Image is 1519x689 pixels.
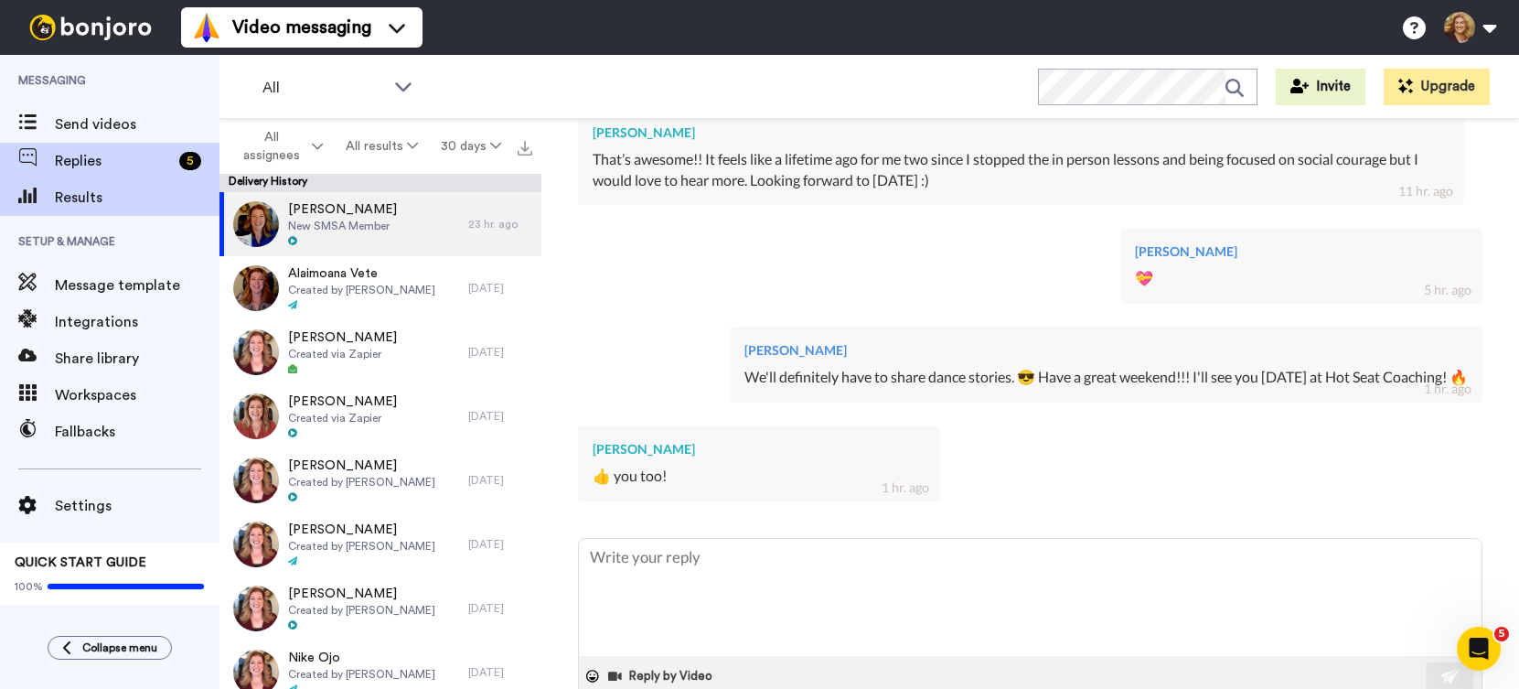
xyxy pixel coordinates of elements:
a: [PERSON_NAME]Created via Zapier[DATE] [219,320,541,384]
span: Video messaging [232,15,371,40]
button: 30 days [429,130,512,163]
a: [PERSON_NAME]New SMSA Member23 hr. ago [219,192,541,256]
div: We'll definitely have to share dance stories. 😎 Have a great weekend!!! I'll see you [DATE] at Ho... [744,367,1468,388]
div: 👍 you too! [593,466,925,487]
div: [DATE] [468,345,532,360]
span: Replies [55,150,172,172]
div: 23 hr. ago [468,217,532,231]
button: Invite [1276,69,1365,105]
img: 7049023a-5599-4c4b-96b4-d2570ccdaff2-thumb.jpg [233,201,279,247]
span: QUICK START GUIDE [15,556,146,569]
div: [PERSON_NAME] [593,440,925,458]
a: [PERSON_NAME]Created by [PERSON_NAME][DATE] [219,448,541,512]
img: 099e2574-0a8e-48c1-b072-0d0298cb2555-thumb.jpg [233,265,279,311]
div: [DATE] [468,409,532,424]
span: New SMSA Member [288,219,397,233]
div: [DATE] [468,281,532,296]
span: Fallbacks [55,421,219,443]
div: [PERSON_NAME] [593,124,1449,142]
div: [PERSON_NAME] [1135,242,1468,261]
span: Nike Ojo [288,649,435,667]
div: [PERSON_NAME] [744,341,1468,360]
img: vm-color.svg [192,13,221,42]
button: Upgrade [1384,69,1490,105]
img: bj-logo-header-white.svg [22,15,159,40]
span: Alaimoana Vete [288,264,435,283]
div: [DATE] [468,473,532,488]
span: Share library [55,348,219,370]
span: 5 [1494,627,1509,641]
span: Send videos [55,113,219,135]
span: [PERSON_NAME] [288,393,397,411]
span: Created by [PERSON_NAME] [288,667,435,682]
span: Created via Zapier [288,411,397,425]
span: Results [55,187,219,209]
span: Created by [PERSON_NAME] [288,539,435,554]
span: Workspaces [55,384,219,406]
span: [PERSON_NAME] [288,457,435,475]
span: [PERSON_NAME] [288,200,397,219]
span: [PERSON_NAME] [288,328,397,347]
div: 💝 [1135,268,1468,289]
img: 35acabac-1f70-4ec6-8369-f33144de24d5-thumb.jpg [233,586,279,631]
img: 35acabac-1f70-4ec6-8369-f33144de24d5-thumb.jpg [233,522,279,567]
span: Collapse menu [82,641,157,655]
span: Created by [PERSON_NAME] [288,283,435,297]
div: [DATE] [468,601,532,616]
span: Message template [55,275,219,296]
div: [DATE] [468,537,532,552]
div: Delivery History [219,174,541,192]
img: send-white.svg [1440,669,1460,684]
a: [PERSON_NAME]Created via Zapier[DATE] [219,384,541,448]
div: That’s awesome!! It feels like a lifetime ago for me two since I stopped the in person lessons an... [593,149,1449,191]
img: export.svg [518,141,532,156]
span: [PERSON_NAME] [288,521,435,539]
div: [DATE] [468,665,532,680]
button: Export all results that match these filters now. [512,133,538,160]
button: All assignees [223,121,335,172]
div: 1 hr. ago [882,479,929,497]
img: 3095858b-c7ba-490c-9a32-520f1ec8805a-thumb.jpg [233,329,279,375]
div: 11 hr. ago [1398,182,1453,200]
span: Created by [PERSON_NAME] [288,475,435,490]
span: All [262,77,385,99]
a: [PERSON_NAME]Created by [PERSON_NAME][DATE] [219,512,541,576]
div: 5 [179,152,201,170]
div: 1 hr. ago [1424,380,1471,398]
span: 100% [15,579,43,594]
span: Integrations [55,311,219,333]
span: Created via Zapier [288,347,397,361]
iframe: Intercom live chat [1457,627,1501,671]
span: [PERSON_NAME] [288,585,435,603]
button: All results [335,130,430,163]
a: Alaimoana VeteCreated by [PERSON_NAME][DATE] [219,256,541,320]
img: af8e357f-6fd6-4b7d-b554-0797ea4de579-thumb.jpg [233,458,279,503]
div: 5 hr. ago [1424,281,1471,299]
a: [PERSON_NAME]Created by [PERSON_NAME][DATE] [219,576,541,641]
span: Created by [PERSON_NAME] [288,603,435,618]
button: Collapse menu [48,636,172,660]
span: All assignees [234,128,308,165]
span: Settings [55,495,219,517]
img: ba70793d-812b-4597-b1bf-c6a238f11146-thumb.jpg [233,393,279,439]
